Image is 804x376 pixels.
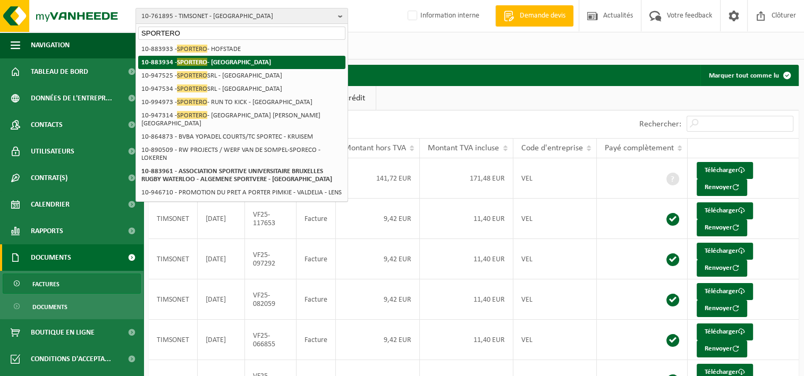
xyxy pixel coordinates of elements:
td: VEL [513,279,597,320]
td: VEL [513,158,597,199]
button: Renvoyer [697,340,747,357]
span: Conditions d'accepta... [31,346,111,372]
a: Documents [3,296,141,317]
span: Boutique en ligne [31,319,95,346]
td: TIMSONET [149,320,198,360]
button: Marquer tout comme lu [700,65,798,86]
span: Tableau de bord [31,58,88,85]
td: VEL [513,239,597,279]
li: 10-890509 - RW PROJECTS / WERF VAN DE SOMPEL-SPORECO - LOKEREN [138,143,345,165]
td: VF25-082059 [245,279,297,320]
td: TIMSONET [149,199,198,239]
button: Renvoyer [697,219,747,236]
span: SPORTERO [177,84,207,92]
a: Télécharger [697,162,753,179]
span: Documents [32,297,67,317]
span: Utilisateurs [31,138,74,165]
span: Code d'entreprise [521,144,583,152]
td: Facture [297,279,336,320]
span: Payé complètement [605,144,674,152]
td: 11,40 EUR [420,199,513,239]
td: VF25-117653 [245,199,297,239]
input: Chercher des succursales liées [138,27,345,40]
span: SPORTERO [177,71,207,79]
td: [DATE] [198,279,245,320]
strong: 10-883934 - - [GEOGRAPHIC_DATA] [141,58,271,66]
a: Demande devis [495,5,573,27]
span: SPORTERO [177,58,207,66]
a: Télécharger [697,323,753,340]
span: Calendrier [31,191,70,218]
li: 10-946710 - PROMOTION DU PRET A PORTER PIMKIE - VALDELIA - LENS [138,186,345,199]
button: 10-761895 - TIMSONET - [GEOGRAPHIC_DATA] [136,8,348,24]
td: 11,40 EUR [420,320,513,360]
label: Rechercher: [639,120,681,129]
a: Télécharger [697,283,753,300]
span: Navigation [31,32,70,58]
td: 171,48 EUR [420,158,513,199]
span: Factures [32,274,60,294]
span: Contacts [31,112,63,138]
li: 10-994973 - - RUN TO KICK - [GEOGRAPHIC_DATA] [138,96,345,109]
li: 10-864873 - BVBA YOPADEL COURTS/TC SPORTEC - KRUISEM [138,130,345,143]
strong: 10-883961 - ASSOCIATION SPORTIVE UNIVERSITAIRE BRUXELLES RUGBY WATERLOO - ALGEMENE SPORTVERE - [G... [141,168,332,183]
a: Factures [3,274,141,294]
span: Contrat(s) [31,165,67,191]
button: Renvoyer [697,300,747,317]
button: Renvoyer [697,260,747,277]
span: Montant hors TVA [344,144,406,152]
span: 10-761895 - TIMSONET - [GEOGRAPHIC_DATA] [141,8,334,24]
a: Télécharger [697,202,753,219]
td: VF25-066855 [245,320,297,360]
td: Facture [297,239,336,279]
td: VEL [513,199,597,239]
td: [DATE] [198,199,245,239]
td: VEL [513,320,597,360]
td: VF25-097292 [245,239,297,279]
td: TIMSONET [149,239,198,279]
td: [DATE] [198,239,245,279]
li: 10-947534 - SRL - [GEOGRAPHIC_DATA] [138,82,345,96]
label: Information interne [405,8,479,24]
td: Facture [297,320,336,360]
span: Données de l'entrepr... [31,85,112,112]
span: Rapports [31,218,63,244]
li: 10-947525 - SRL - [GEOGRAPHIC_DATA] [138,69,345,82]
li: 10-883933 - - HOFSTADE [138,42,345,56]
td: 11,40 EUR [420,239,513,279]
li: 10-947314 - - [GEOGRAPHIC_DATA] [PERSON_NAME][GEOGRAPHIC_DATA] [138,109,345,130]
a: Télécharger [697,243,753,260]
td: 9,42 EUR [336,279,420,320]
td: 141,72 EUR [336,158,420,199]
span: SPORTERO [177,111,207,119]
span: SPORTERO [177,98,207,106]
button: Renvoyer [697,179,747,196]
td: TIMSONET [149,279,198,320]
span: Demande devis [517,11,568,21]
span: Documents [31,244,71,271]
td: 9,42 EUR [336,199,420,239]
td: 9,42 EUR [336,239,420,279]
td: Facture [297,199,336,239]
td: 11,40 EUR [420,279,513,320]
span: Montant TVA incluse [428,144,499,152]
td: [DATE] [198,320,245,360]
td: 9,42 EUR [336,320,420,360]
span: SPORTERO [177,45,207,53]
